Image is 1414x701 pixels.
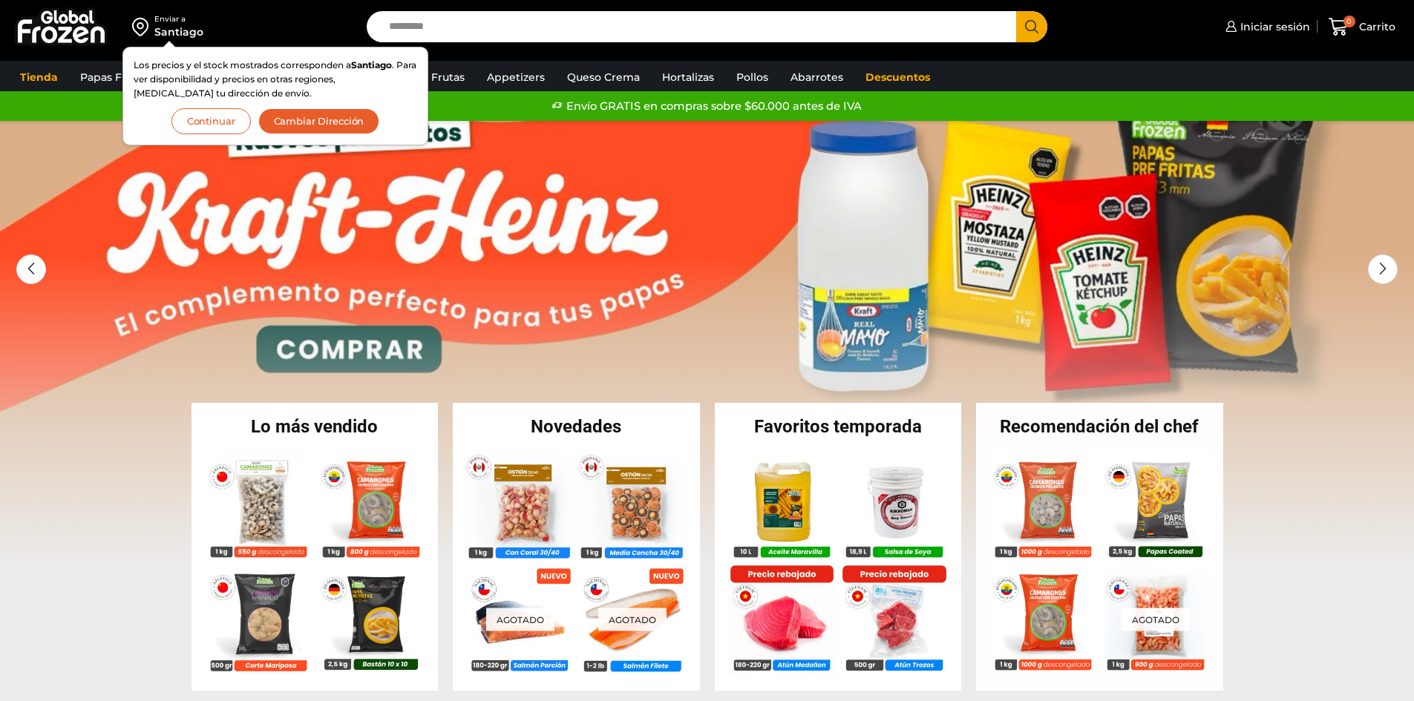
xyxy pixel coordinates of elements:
[479,63,552,91] a: Appetizers
[453,418,700,435] h2: Novedades
[858,63,937,91] a: Descuentos
[715,418,962,435] h2: Favoritos temporada
[171,108,251,134] button: Continuar
[1222,12,1310,42] a: Iniciar sesión
[351,59,392,70] strong: Santiago
[655,63,721,91] a: Hortalizas
[598,608,667,631] p: Agotado
[154,24,203,39] div: Santiago
[1325,10,1399,45] a: 0 Carrito
[16,254,46,284] div: Previous slide
[486,608,554,631] p: Agotado
[1343,16,1355,27] span: 0
[192,418,439,435] h2: Lo más vendido
[729,63,776,91] a: Pollos
[73,63,152,91] a: Papas Fritas
[154,14,203,24] div: Enviar a
[783,63,851,91] a: Abarrotes
[258,108,380,134] button: Cambiar Dirección
[134,58,417,101] p: Los precios y el stock mostrados corresponden a . Para ver disponibilidad y precios en otras regi...
[13,63,65,91] a: Tienda
[1368,254,1398,284] div: Next slide
[976,418,1223,435] h2: Recomendación del chef
[1355,19,1395,34] span: Carrito
[1122,608,1190,631] p: Agotado
[1016,11,1047,42] button: Search button
[1237,19,1310,34] span: Iniciar sesión
[560,63,647,91] a: Queso Crema
[132,14,154,39] img: address-field-icon.svg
